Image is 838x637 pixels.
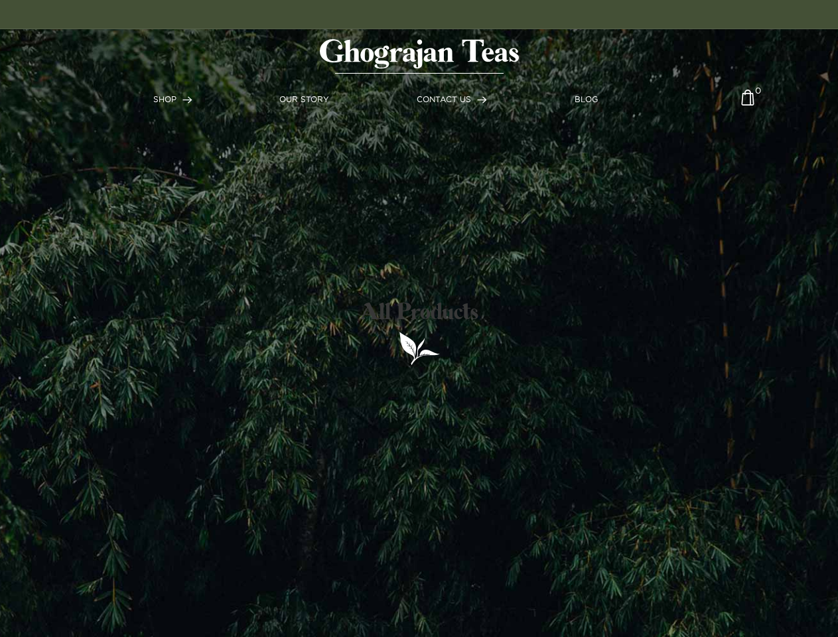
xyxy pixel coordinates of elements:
span: 0 [755,84,761,90]
span: SHOP [153,95,176,104]
a: SHOP [153,94,192,106]
img: logo-matt.svg [320,39,519,74]
img: forward-arrow.svg [182,96,192,104]
img: cart-icon-matt.svg [741,90,754,115]
span: CONTACT US [417,95,471,104]
a: CONTACT US [417,94,487,106]
a: OUR STORY [279,94,329,106]
a: 0 [741,90,754,115]
h2: All Products [360,299,478,324]
a: BLOG [575,94,598,106]
img: logo-leaf.svg [398,331,441,365]
img: forward-arrow.svg [477,96,487,104]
